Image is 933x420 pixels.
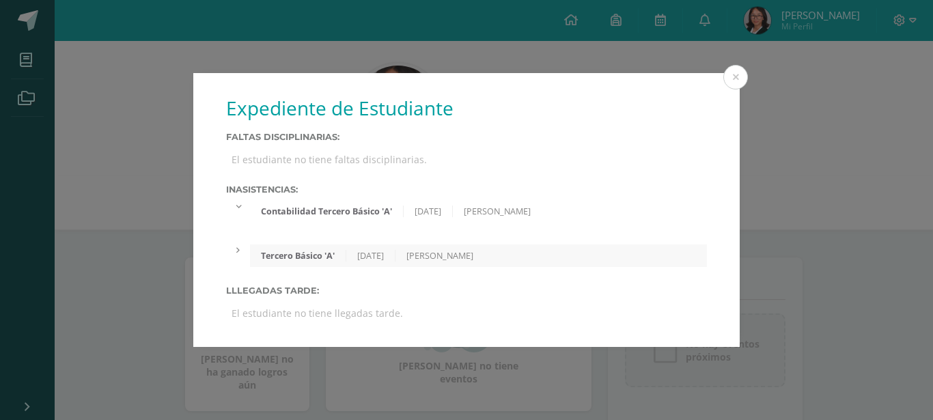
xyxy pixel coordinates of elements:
[395,250,484,262] div: [PERSON_NAME]
[226,95,707,121] h1: Expediente de Estudiante
[226,184,707,195] label: Inasistencias:
[226,132,707,142] label: Faltas Disciplinarias:
[226,285,707,296] label: Lllegadas tarde:
[250,206,404,217] div: Contabilidad Tercero Básico 'A'
[453,206,542,217] div: [PERSON_NAME]
[226,301,707,325] div: El estudiante no tiene llegadas tarde.
[250,250,346,262] div: Tercero Básico 'A'
[346,250,395,262] div: [DATE]
[723,65,748,89] button: Close (Esc)
[226,148,707,171] div: El estudiante no tiene faltas disciplinarias.
[404,206,453,217] div: [DATE]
